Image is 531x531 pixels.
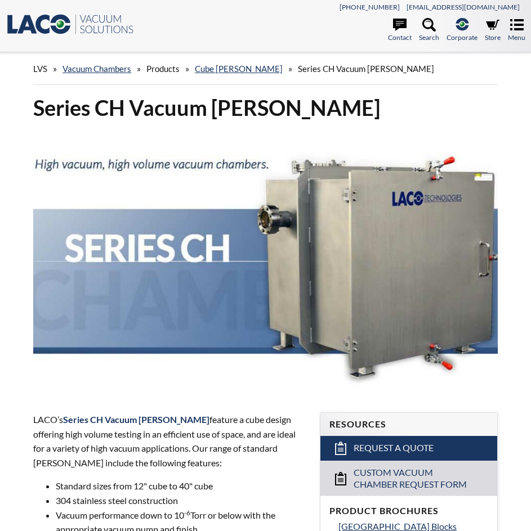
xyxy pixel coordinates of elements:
[354,442,434,454] span: Request a Quote
[388,18,412,43] a: Contact
[354,467,473,490] span: Custom Vacuum Chamber Request Form
[63,414,209,425] strong: Series CH Vacuum [PERSON_NAME]
[33,64,47,74] span: LVS
[447,32,478,43] span: Corporate
[56,479,306,493] li: Standard sizes from 12" cube to 40" cube
[33,53,498,85] div: » » » »
[33,412,306,470] p: LACO’s feature a cube design offering high volume testing in an efficient use of space, and are i...
[33,130,498,391] img: Series CH Chambers header
[407,3,520,11] a: [EMAIL_ADDRESS][DOMAIN_NAME]
[195,64,283,74] a: Cube [PERSON_NAME]
[56,493,306,508] li: 304 stainless steel construction
[298,64,434,74] span: Series CH Vacuum [PERSON_NAME]
[485,18,501,43] a: Store
[63,64,131,74] a: Vacuum Chambers
[146,64,180,74] span: Products
[320,436,497,461] a: Request a Quote
[419,18,439,43] a: Search
[320,461,497,496] a: Custom Vacuum Chamber Request Form
[329,505,488,517] h4: Product Brochures
[184,508,190,517] sup: -6
[33,94,498,121] h1: Series CH Vacuum [PERSON_NAME]
[329,418,488,430] h4: Resources
[508,18,525,43] a: Menu
[340,3,400,11] a: [PHONE_NUMBER]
